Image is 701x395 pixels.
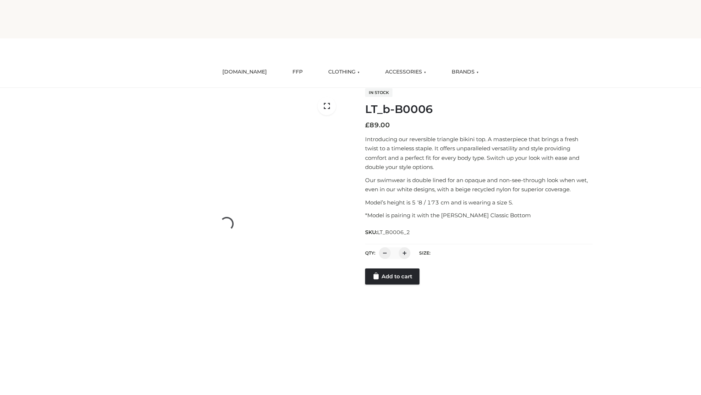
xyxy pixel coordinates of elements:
a: [DOMAIN_NAME] [217,64,272,80]
label: Size: [419,250,430,256]
p: Introducing our reversible triangle bikini top. A masterpiece that brings a fresh twist to a time... [365,135,593,172]
label: QTY: [365,250,375,256]
a: BRANDS [446,64,484,80]
a: Add to cart [365,268,420,285]
span: LT_B0006_2 [377,229,410,236]
p: Our swimwear is double lined for an opaque and non-see-through look when wet, even in our white d... [365,176,593,194]
a: CLOTHING [323,64,365,80]
a: ACCESSORIES [380,64,432,80]
span: £ [365,121,369,129]
p: Model’s height is 5 ‘8 / 173 cm and is wearing a size S. [365,198,593,207]
a: FFP [287,64,308,80]
bdi: 89.00 [365,121,390,129]
p: *Model is pairing it with the [PERSON_NAME] Classic Bottom [365,211,593,220]
h1: LT_b-B0006 [365,103,593,116]
span: In stock [365,88,392,97]
span: SKU: [365,228,411,237]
